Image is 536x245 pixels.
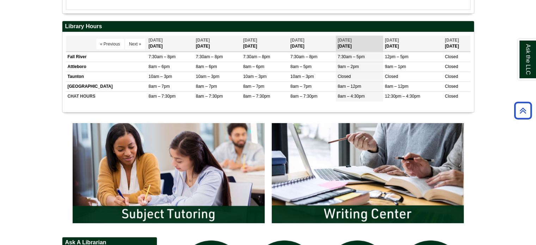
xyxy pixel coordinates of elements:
[445,94,458,99] span: Closed
[149,94,176,99] span: 8am – 7:30pm
[149,64,170,69] span: 8am – 6pm
[336,36,383,51] th: [DATE]
[241,36,289,51] th: [DATE]
[149,74,172,79] span: 10am – 3pm
[445,74,458,79] span: Closed
[290,38,304,43] span: [DATE]
[243,94,270,99] span: 8am – 7:30pm
[385,54,408,59] span: 12pm – 5pm
[196,38,210,43] span: [DATE]
[290,54,318,59] span: 7:30am – 8pm
[443,36,470,51] th: [DATE]
[196,74,220,79] span: 10am – 3pm
[445,64,458,69] span: Closed
[147,36,194,51] th: [DATE]
[385,74,398,79] span: Closed
[290,84,312,89] span: 8am – 7pm
[196,64,217,69] span: 8am – 6pm
[66,72,147,82] td: Taunton
[383,36,443,51] th: [DATE]
[196,84,217,89] span: 8am – 7pm
[69,120,467,230] div: slideshow
[512,106,534,115] a: Back to Top
[385,84,408,89] span: 8am – 12pm
[385,64,406,69] span: 9am – 1pm
[96,39,124,49] button: « Previous
[194,36,241,51] th: [DATE]
[445,38,459,43] span: [DATE]
[196,54,223,59] span: 7:30am – 8pm
[338,38,352,43] span: [DATE]
[196,94,223,99] span: 8am – 7:30pm
[125,39,145,49] button: Next »
[445,84,458,89] span: Closed
[66,82,147,92] td: [GEOGRAPHIC_DATA]
[243,54,270,59] span: 7:30am – 8pm
[338,64,359,69] span: 9am – 2pm
[268,120,467,227] img: Writing Center Information
[338,74,351,79] span: Closed
[338,54,365,59] span: 7:30am – 5pm
[243,38,257,43] span: [DATE]
[243,74,267,79] span: 10am – 3pm
[69,120,268,227] img: Subject Tutoring Information
[338,84,361,89] span: 8am – 12pm
[289,36,336,51] th: [DATE]
[66,62,147,72] td: Attleboro
[338,94,365,99] span: 8am – 4:30pm
[290,74,314,79] span: 10am – 3pm
[385,94,420,99] span: 12:30pm – 4:30pm
[149,54,176,59] span: 7:30am – 8pm
[243,64,264,69] span: 8am – 6pm
[62,21,474,32] h2: Library Hours
[290,94,318,99] span: 8am – 7:30pm
[385,38,399,43] span: [DATE]
[66,52,147,62] td: Fall River
[149,84,170,89] span: 8am – 7pm
[149,38,163,43] span: [DATE]
[66,92,147,102] td: CHAT HOURS
[290,64,312,69] span: 8am – 5pm
[445,54,458,59] span: Closed
[243,84,264,89] span: 8am – 7pm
